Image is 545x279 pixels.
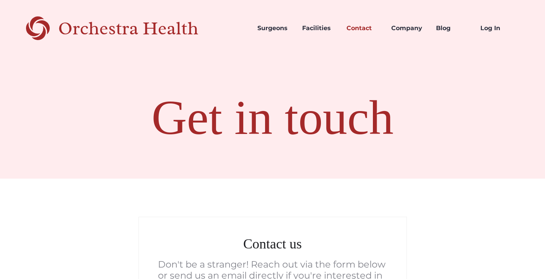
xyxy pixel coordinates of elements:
[26,15,225,41] a: Orchestra Health
[430,15,475,41] a: Blog
[340,15,385,41] a: Contact
[58,21,225,36] div: Orchestra Health
[385,15,430,41] a: Company
[296,15,341,41] a: Facilities
[158,234,387,253] h2: Contact us
[474,15,519,41] a: Log In
[251,15,296,41] a: Surgeons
